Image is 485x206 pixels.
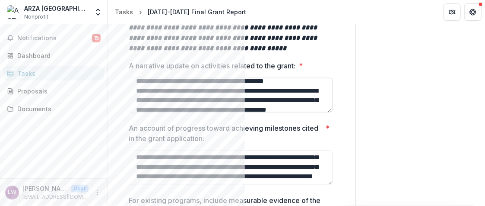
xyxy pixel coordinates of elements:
div: Tasks [115,7,133,16]
div: Proposals [17,87,97,96]
a: Proposals [3,84,104,98]
a: Tasks [111,6,136,18]
div: [DATE]-[DATE] Final Grant Report [148,7,246,16]
p: User [71,185,89,193]
div: Dashboard [17,51,97,60]
p: An account of progress toward achieving milestones cited in the grant application: [129,123,322,144]
a: Dashboard [3,48,104,63]
a: Tasks [3,66,104,80]
button: More [92,187,102,198]
p: A narrative update on activities related to the grant: [129,61,295,71]
img: ARZA Canada [7,5,21,19]
button: Partners [444,3,461,21]
div: Tasks [17,69,97,78]
div: Documents [17,104,97,113]
span: Nonprofit [24,13,48,21]
nav: breadcrumb [111,6,250,18]
button: Notifications15 [3,31,104,45]
span: 15 [92,34,101,42]
span: Notifications [17,35,92,42]
div: Lee Weisser [8,190,16,195]
a: Documents [3,102,104,116]
button: Get Help [464,3,482,21]
div: ARZA [GEOGRAPHIC_DATA] [24,4,89,13]
p: [PERSON_NAME] [22,184,67,193]
button: Open entity switcher [92,3,104,21]
p: [EMAIL_ADDRESS][DOMAIN_NAME] [22,193,89,201]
